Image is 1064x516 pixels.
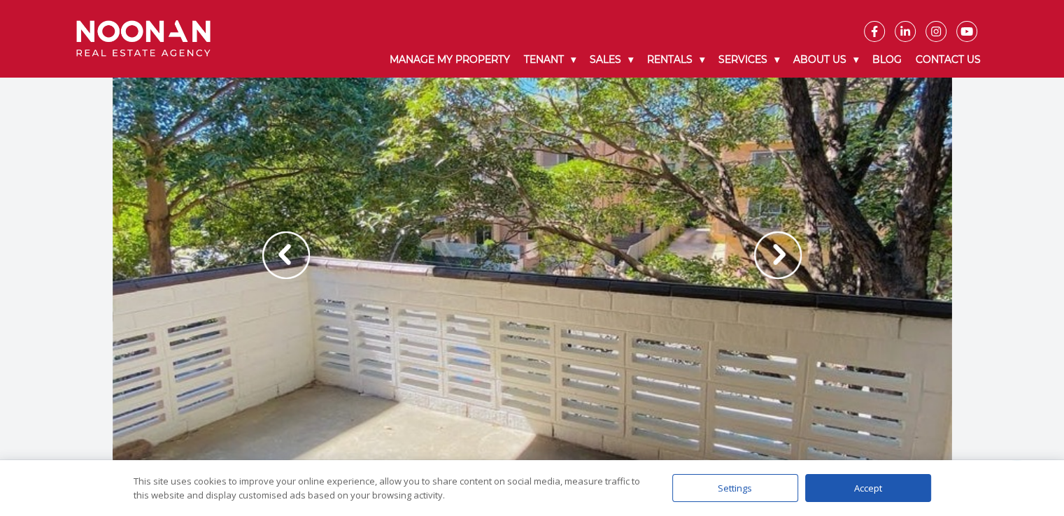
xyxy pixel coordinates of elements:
[805,474,931,502] div: Accept
[865,42,909,78] a: Blog
[583,42,640,78] a: Sales
[711,42,786,78] a: Services
[262,231,310,279] img: Arrow slider
[909,42,988,78] a: Contact Us
[640,42,711,78] a: Rentals
[754,231,802,279] img: Arrow slider
[134,474,644,502] div: This site uses cookies to improve your online experience, allow you to share content on social me...
[786,42,865,78] a: About Us
[76,20,211,57] img: Noonan Real Estate Agency
[383,42,517,78] a: Manage My Property
[672,474,798,502] div: Settings
[517,42,583,78] a: Tenant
